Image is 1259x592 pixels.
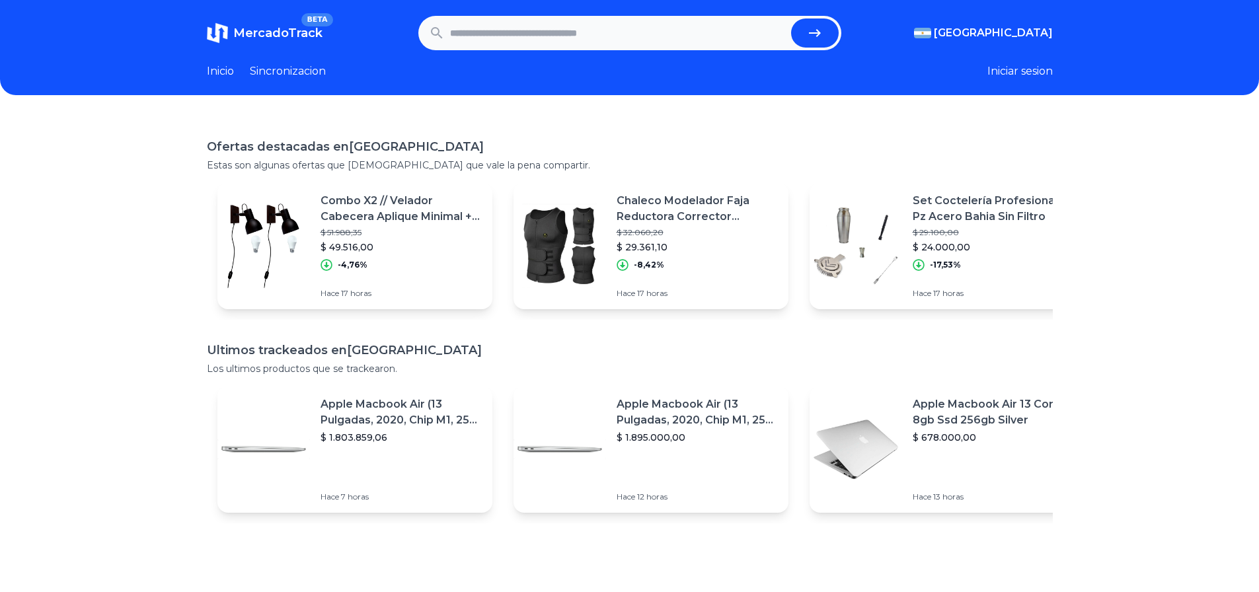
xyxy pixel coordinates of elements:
p: -4,76% [338,260,367,270]
h1: Ultimos trackeados en [GEOGRAPHIC_DATA] [207,341,1053,359]
a: Featured imageChaleco Modelador Faja Reductora Corrector Postural Hombre!!$ 32.060,20$ 29.361,10-... [514,182,788,309]
img: MercadoTrack [207,22,228,44]
a: Inicio [207,63,234,79]
img: Featured image [217,200,310,292]
button: Iniciar sesion [987,63,1053,79]
p: $ 51.988,35 [321,227,482,238]
p: Hace 12 horas [617,492,778,502]
p: $ 1.895.000,00 [617,431,778,444]
p: Chaleco Modelador Faja Reductora Corrector Postural Hombre!! [617,193,778,225]
a: Sincronizacion [250,63,326,79]
img: Featured image [810,200,902,292]
button: [GEOGRAPHIC_DATA] [914,25,1053,41]
span: MercadoTrack [233,26,323,40]
p: $ 24.000,00 [913,240,1074,254]
img: Featured image [514,200,606,292]
a: Featured imageApple Macbook Air (13 Pulgadas, 2020, Chip M1, 256 Gb De Ssd, 8 Gb De Ram) - Plata$... [217,386,492,513]
p: $ 32.060,20 [617,227,778,238]
p: $ 29.361,10 [617,240,778,254]
p: -17,53% [930,260,961,270]
p: $ 1.803.859,06 [321,431,482,444]
p: Hace 17 horas [321,288,482,299]
p: Hace 17 horas [913,288,1074,299]
p: Apple Macbook Air (13 Pulgadas, 2020, Chip M1, 256 Gb De Ssd, 8 Gb De Ram) - Plata [617,396,778,428]
p: Hace 7 horas [321,492,482,502]
img: Featured image [217,403,310,496]
p: $ 29.100,00 [913,227,1074,238]
img: Argentina [914,28,931,38]
h1: Ofertas destacadas en [GEOGRAPHIC_DATA] [207,137,1053,156]
a: Featured imageCombo X2 // Velador Cabecera Aplique Minimal + Focos$ 51.988,35$ 49.516,00-4,76%Hac... [217,182,492,309]
a: Featured imageApple Macbook Air 13 Core I5 8gb Ssd 256gb Silver$ 678.000,00Hace 13 horas [810,386,1085,513]
p: $ 49.516,00 [321,240,482,254]
p: Set Coctelería Profesional 5 Pz Acero Bahia Sin Filtro [913,193,1074,225]
p: Apple Macbook Air (13 Pulgadas, 2020, Chip M1, 256 Gb De Ssd, 8 Gb De Ram) - Plata [321,396,482,428]
p: Hace 13 horas [913,492,1074,502]
img: Featured image [514,403,606,496]
a: Featured imageApple Macbook Air (13 Pulgadas, 2020, Chip M1, 256 Gb De Ssd, 8 Gb De Ram) - Plata$... [514,386,788,513]
a: Featured imageSet Coctelería Profesional 5 Pz Acero Bahia Sin Filtro$ 29.100,00$ 24.000,00-17,53%... [810,182,1085,309]
span: BETA [301,13,332,26]
p: Estas son algunas ofertas que [DEMOGRAPHIC_DATA] que vale la pena compartir. [207,159,1053,172]
p: -8,42% [634,260,664,270]
span: [GEOGRAPHIC_DATA] [934,25,1053,41]
p: Hace 17 horas [617,288,778,299]
p: Combo X2 // Velador Cabecera Aplique Minimal + Focos [321,193,482,225]
p: Apple Macbook Air 13 Core I5 8gb Ssd 256gb Silver [913,396,1074,428]
p: Los ultimos productos que se trackearon. [207,362,1053,375]
img: Featured image [810,403,902,496]
a: MercadoTrackBETA [207,22,323,44]
p: $ 678.000,00 [913,431,1074,444]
